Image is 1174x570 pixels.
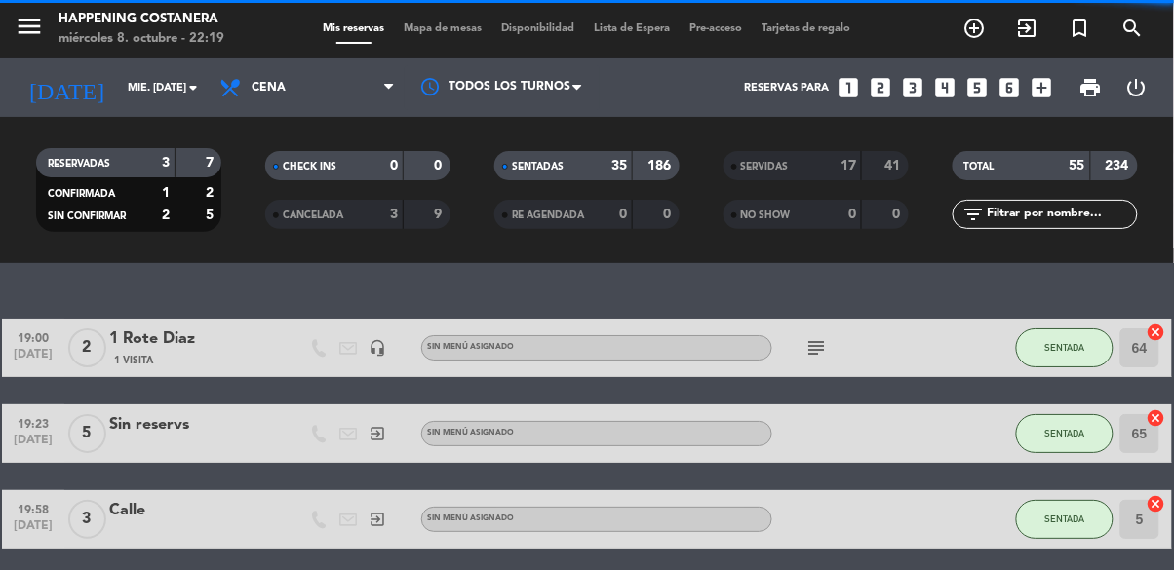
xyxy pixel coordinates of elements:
[965,75,991,100] i: looks_5
[59,29,224,49] div: miércoles 8. octubre - 22:19
[681,23,753,34] span: Pre-acceso
[114,353,153,368] span: 1 Visita
[663,208,675,221] strong: 0
[1016,500,1114,539] button: SENTADA
[15,66,118,109] i: [DATE]
[1045,513,1085,524] span: SENTADA
[1147,323,1166,342] i: cancel
[395,23,492,34] span: Mapa de mesas
[427,429,514,437] span: Sin menú asignado
[68,500,106,539] span: 3
[1045,342,1085,353] span: SENTADA
[162,209,170,222] strong: 2
[435,208,447,221] strong: 9
[48,211,126,221] span: SIN CONFIRMAR
[841,159,856,172] strong: 17
[933,75,959,100] i: looks_4
[390,208,398,221] strong: 3
[1045,428,1085,438] span: SENTADA
[848,208,856,221] strong: 0
[492,23,585,34] span: Disponibilidad
[283,162,336,171] span: CHECK INS
[512,210,584,220] span: RE AGENDADA
[9,348,58,370] span: [DATE]
[1070,159,1085,172] strong: 55
[1016,414,1114,453] button: SENTADA
[427,514,514,522] span: Sin menú asignado
[1114,58,1159,117] div: LOG OUT
[884,159,904,172] strong: 41
[1079,76,1103,99] span: print
[647,159,675,172] strong: 186
[48,159,110,169] span: RESERVADAS
[837,75,862,100] i: looks_one
[1147,494,1166,513] i: cancel
[1121,17,1145,40] i: search
[964,162,995,171] span: TOTAL
[1030,75,1055,100] i: add_box
[206,156,217,170] strong: 7
[741,162,789,171] span: SERVIDAS
[1106,159,1133,172] strong: 234
[804,336,828,360] i: subject
[585,23,681,34] span: Lista de Espera
[390,159,398,172] strong: 0
[1125,76,1149,99] i: power_settings_new
[109,412,275,437] div: Sin reservs
[369,425,386,442] i: exit_to_app
[745,82,830,95] span: Reservas para
[1147,408,1166,428] i: cancel
[48,189,115,199] span: CONFIRMADA
[1016,328,1114,367] button: SENTADA
[986,204,1137,225] input: Filtrar por nombre...
[206,186,217,200] strong: 2
[427,343,514,351] span: Sin menú asignado
[901,75,926,100] i: looks_3
[162,156,170,170] strong: 3
[59,10,224,29] div: Happening Costanera
[9,434,58,456] span: [DATE]
[9,411,58,434] span: 19:23
[753,23,861,34] span: Tarjetas de regalo
[109,498,275,523] div: Calle
[892,208,904,221] strong: 0
[962,203,986,226] i: filter_list
[314,23,395,34] span: Mis reservas
[963,17,987,40] i: add_circle_outline
[619,208,627,221] strong: 0
[369,511,386,528] i: exit_to_app
[252,81,286,95] span: Cena
[15,12,44,48] button: menu
[68,414,106,453] span: 5
[369,339,386,357] i: headset_mic
[162,186,170,200] strong: 1
[998,75,1023,100] i: looks_6
[9,519,58,542] span: [DATE]
[9,325,58,348] span: 19:00
[435,159,447,172] strong: 0
[9,497,58,519] span: 19:58
[512,162,564,171] span: SENTADAS
[206,209,217,222] strong: 5
[1016,17,1039,40] i: exit_to_app
[15,12,44,41] i: menu
[869,75,894,100] i: looks_two
[109,326,275,352] div: 1 Rote Diaz
[741,210,791,220] span: NO SHOW
[181,76,205,99] i: arrow_drop_down
[1069,17,1092,40] i: turned_in_not
[611,159,627,172] strong: 35
[283,210,343,220] span: CANCELADA
[68,328,106,367] span: 2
